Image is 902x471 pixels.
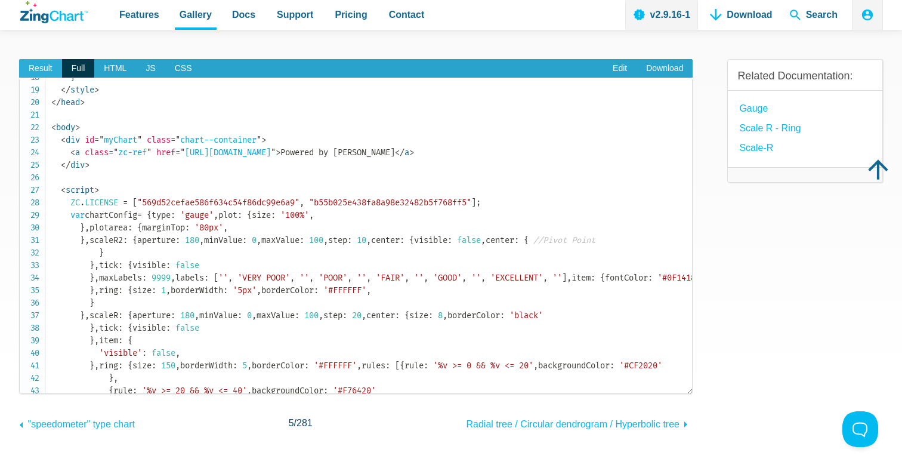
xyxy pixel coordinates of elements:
span: , [94,323,99,333]
span: { [128,285,132,295]
span: script [61,185,94,195]
span: </ [61,160,70,170]
span: , [309,210,314,220]
span: : [271,210,276,220]
span: : [152,285,156,295]
span: { [137,223,142,233]
span: ZC [70,198,80,208]
span: : [400,235,404,245]
span: Result [19,59,62,78]
span: : [118,260,123,270]
span: , [404,273,409,283]
span: Support [277,7,313,23]
span: 5 [289,418,294,428]
a: Gauge [739,100,768,116]
span: , [481,273,486,283]
span: Docs [232,7,255,23]
span: , [533,361,538,371]
span: chart--container [171,135,261,145]
span: : [428,310,433,321]
span: , [362,310,366,321]
span: { [404,310,409,321]
span: false [175,323,199,333]
span: </ [61,85,70,95]
span: 180 [180,310,194,321]
span: JS [136,59,165,78]
span: id [85,135,94,145]
span: , [319,310,323,321]
span: div [61,160,85,170]
span: : [304,361,309,371]
span: , [443,310,447,321]
span: , [94,361,99,371]
span: } [89,361,94,371]
span: style [61,85,94,95]
span: : [142,348,147,358]
span: : [233,361,237,371]
span: , [366,235,371,245]
span: , [94,273,99,283]
span: , [247,386,252,396]
span: , [166,285,171,295]
span: '5px' [233,285,257,295]
span: ] [562,273,567,283]
span: { [400,361,404,371]
span: , [567,273,572,283]
span: ; [476,198,481,208]
span: : [447,235,452,245]
span: , [257,235,261,245]
span: CSS [165,59,202,78]
span: , [366,273,371,283]
span: : [166,323,171,333]
a: ZingChart Logo. Click to return to the homepage [20,1,88,23]
span: / [289,415,313,431]
span: '#0F1418' [657,273,700,283]
span: 'visible' [99,348,142,358]
span: } [89,285,94,295]
span: '%v >= 20 && %v <= 40' [142,386,247,396]
span: Contact [389,7,425,23]
iframe: Toggle Customer Support [842,411,878,447]
span: '#FFFFFF' [314,361,357,371]
span: '' [471,273,481,283]
span: , [323,235,328,245]
span: } [89,335,94,346]
span: : [295,310,299,321]
span: '#F76420' [333,386,376,396]
span: : [118,285,123,295]
span: 8 [438,310,443,321]
span: , [85,310,89,321]
span: , [299,198,304,208]
span: : [223,285,228,295]
span: < [51,122,56,133]
span: : [323,386,328,396]
span: = [109,147,113,158]
span: : [166,260,171,270]
span: , [357,361,362,371]
span: 1 [161,285,166,295]
span: , [85,235,89,245]
span: 20 [352,310,362,321]
span: '' [357,273,366,283]
span: , [94,260,99,270]
span: Radial tree / Circular dendrogram / Hyperbolic tree [467,419,679,429]
span: </ [51,97,61,107]
span: div [61,135,80,145]
span: : [128,223,132,233]
span: , [347,273,352,283]
span: class [85,147,109,158]
span: { [147,210,152,220]
span: > [80,97,85,107]
span: = [175,147,180,158]
span: false [457,235,481,245]
span: : [591,273,595,283]
span: : [142,273,147,283]
span: { [409,235,414,245]
span: " [147,147,152,158]
span: , [462,273,467,283]
span: } [89,273,94,283]
span: } [80,310,85,321]
span: '' [552,273,562,283]
a: Download [637,59,693,78]
span: 150 [161,361,175,371]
